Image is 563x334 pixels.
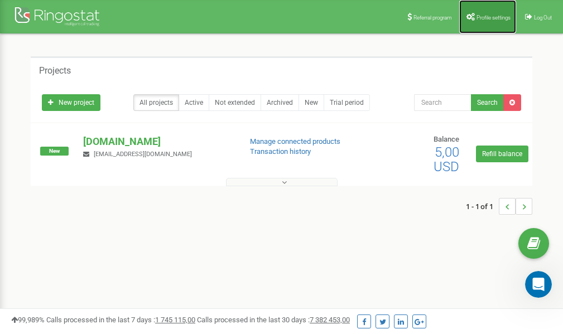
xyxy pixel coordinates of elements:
[324,94,370,111] a: Trial period
[40,147,69,156] span: New
[42,94,100,111] a: New project
[413,14,452,21] span: Referral program
[310,316,350,324] u: 7 382 453,00
[94,151,192,158] span: [EMAIL_ADDRESS][DOMAIN_NAME]
[534,14,552,21] span: Log Out
[466,187,532,226] nav: ...
[209,94,261,111] a: Not extended
[476,146,528,162] a: Refill balance
[39,66,71,76] h5: Projects
[155,316,195,324] u: 1 745 115,00
[471,94,504,111] button: Search
[133,94,179,111] a: All projects
[434,144,459,175] span: 5,00 USD
[434,135,459,143] span: Balance
[414,94,471,111] input: Search
[525,271,552,298] iframe: Intercom live chat
[261,94,299,111] a: Archived
[11,316,45,324] span: 99,989%
[299,94,324,111] a: New
[179,94,209,111] a: Active
[250,147,311,156] a: Transaction history
[83,134,232,149] p: [DOMAIN_NAME]
[466,198,499,215] span: 1 - 1 of 1
[477,14,511,21] span: Profile settings
[250,137,340,146] a: Manage connected products
[46,316,195,324] span: Calls processed in the last 7 days :
[197,316,350,324] span: Calls processed in the last 30 days :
